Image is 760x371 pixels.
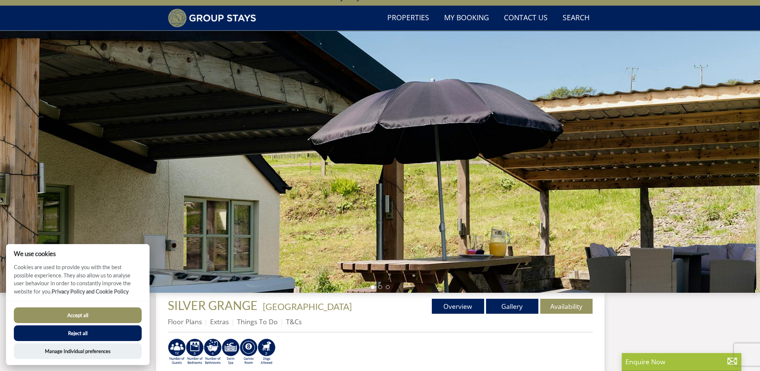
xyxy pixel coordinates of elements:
a: Floor Plans [168,317,202,326]
p: Enquire Now [625,357,738,367]
a: Availability [540,299,593,314]
p: Cookies are used to provide you with the best possible experience. They also allow us to analyse ... [6,263,150,301]
img: Group Stays [168,9,256,27]
a: Gallery [486,299,538,314]
h2: We use cookies [6,250,150,257]
a: Overview [432,299,484,314]
a: SILVER GRANGE [168,298,260,313]
button: Accept all [14,307,142,323]
a: Things To Do [237,317,278,326]
a: T&Cs [286,317,302,326]
img: AD_4nXcH4PzYvaNr-VBgFzRY2gHE_3jpwC4bfr9XAHXYcz8PBbLU9bOrZs-keF1Aqm_SCxyGdU-UZZ3ZQh6CbVEu22NyZ_uOm... [204,338,222,365]
img: AD_4nXeC7dYQSUPIkfeSY39gTbNa9uW7CKtMdOGI3qH3xY8pEsUjLqAqvmUmyJShoJR37Ld4XC_m0FdeoTXHdyALTplBcb3o6... [168,338,186,365]
img: AD_4nXe6YnH0MPIwf_fRGXT-Kcdpci59wiVNuQgBNxsJUaXr4BZW5-oKesR-FbXHFU_mhjecQ9AzRer8Hj5AKqv_vI_VCYBC5... [186,338,204,365]
button: Reject all [14,325,142,341]
a: [GEOGRAPHIC_DATA] [263,301,352,312]
img: AD_4nXdaSM9KxAADXnT638xCwAK6qtHpvM1ABBSaL7n9h96NUrP7eDI7BPjpvC7HaLjsgGLLZupsNbxM32H_RcHEXRpM29kDL... [258,338,276,365]
img: AD_4nXfe0X3_QBx46CwU3JrAvy1WFURXS9oBgC15PJRtFjBGzmetAvDOIQNTa460jeTvqTa2ZTtEttNxa30HuC-6X7fGAgmHj... [240,338,258,365]
span: SILVER GRANGE [168,298,258,313]
a: Properties [384,10,432,27]
button: Manage Individual preferences [14,343,142,359]
a: Contact Us [501,10,551,27]
a: My Booking [441,10,492,27]
span: - [260,301,352,312]
a: Privacy Policy and Cookie Policy [52,288,129,295]
a: Extras [210,317,229,326]
a: Search [560,10,593,27]
img: AD_4nXdO6XKbS2-49MOz2au6-3TcEzNTEjJXuv3zJTJc-256EzJqP3tIWEr0YaRQ77VD-G_Lrlyn9SSTxZmimQV1DsDzFat8Y... [222,338,240,365]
